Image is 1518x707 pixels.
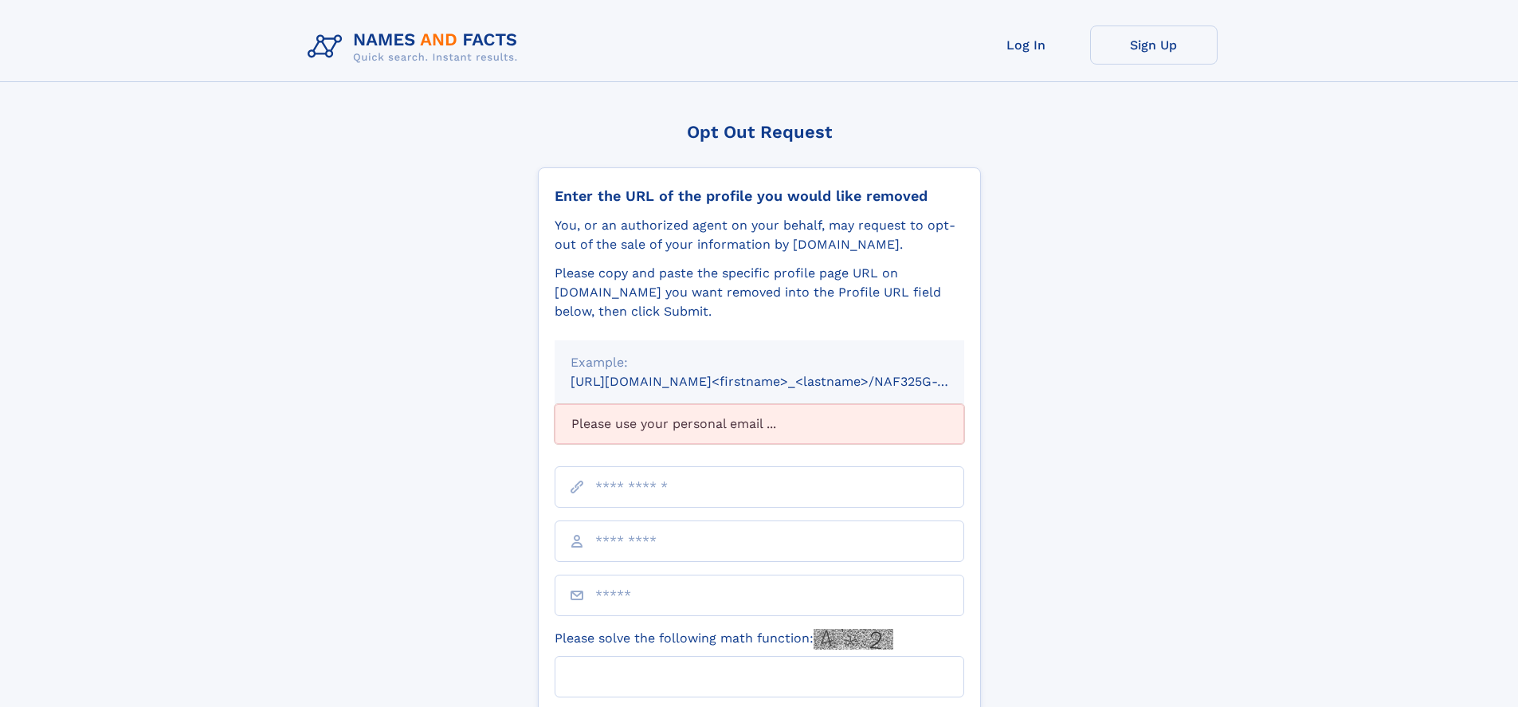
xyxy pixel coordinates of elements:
small: [URL][DOMAIN_NAME]<firstname>_<lastname>/NAF325G-xxxxxxxx [571,374,994,389]
div: Opt Out Request [538,122,981,142]
div: Please use your personal email ... [555,404,964,444]
a: Log In [963,26,1090,65]
label: Please solve the following math function: [555,629,893,650]
div: Example: [571,353,948,372]
div: Please copy and paste the specific profile page URL on [DOMAIN_NAME] you want removed into the Pr... [555,264,964,321]
a: Sign Up [1090,26,1218,65]
div: Enter the URL of the profile you would like removed [555,187,964,205]
img: Logo Names and Facts [301,26,531,69]
div: You, or an authorized agent on your behalf, may request to opt-out of the sale of your informatio... [555,216,964,254]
